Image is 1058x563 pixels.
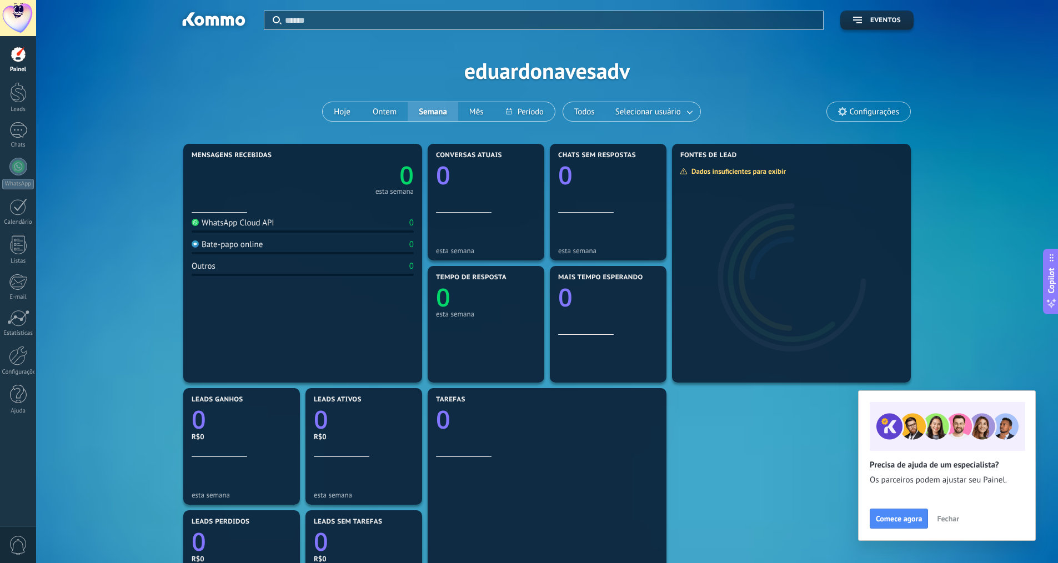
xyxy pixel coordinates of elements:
div: 0 [409,261,414,272]
div: R$0 [192,432,292,441]
text: 0 [192,403,206,436]
text: 0 [436,158,450,192]
span: Configurações [850,107,899,117]
div: Dados insuficientes para exibir [680,167,794,176]
text: 0 [436,403,450,436]
text: 0 [558,280,573,314]
div: Painel [2,66,34,73]
div: esta semana [192,491,292,499]
div: esta semana [558,247,658,255]
button: Hoje [323,102,362,121]
div: esta semana [314,491,414,499]
h2: Precisa de ajuda de um especialista? [870,460,1024,470]
span: Eventos [870,17,901,24]
span: Leads sem tarefas [314,518,382,526]
button: Período [495,102,555,121]
text: 0 [192,525,206,559]
button: Mês [458,102,495,121]
a: 0 [192,403,292,436]
text: 0 [399,158,414,192]
span: Mais tempo esperando [558,274,643,281]
div: R$0 [314,432,414,441]
div: Leads [2,106,34,113]
span: Copilot [1046,268,1057,294]
span: Conversas atuais [436,152,502,159]
text: 0 [314,403,328,436]
button: Eventos [840,11,914,30]
span: Chats sem respostas [558,152,636,159]
div: Calendário [2,219,34,226]
a: 0 [436,403,658,436]
button: Comece agora [870,509,928,529]
div: 0 [409,218,414,228]
div: esta semana [436,310,536,318]
div: Chats [2,142,34,149]
img: WhatsApp Cloud API [192,219,199,226]
a: 0 [314,403,414,436]
span: Selecionar usuário [613,104,683,119]
div: Configurações [2,369,34,376]
div: Outros [192,261,215,272]
span: Tarefas [436,396,465,404]
a: 0 [192,525,292,559]
button: Semana [408,102,458,121]
button: Todos [563,102,606,121]
span: Mensagens recebidas [192,152,272,159]
button: Ontem [362,102,408,121]
span: Comece agora [876,515,922,522]
span: Fechar [937,515,959,522]
button: Selecionar usuário [606,102,700,121]
div: Ajuda [2,408,34,415]
text: 0 [436,280,450,314]
div: Bate-papo online [192,239,263,250]
div: E-mail [2,294,34,301]
a: 0 [303,158,414,192]
text: 0 [314,525,328,559]
img: Bate-papo online [192,240,199,248]
div: WhatsApp Cloud API [192,218,274,228]
span: Tempo de resposta [436,274,507,281]
div: esta semana [375,189,414,194]
div: WhatsApp [2,179,34,189]
a: 0 [314,525,414,559]
button: Fechar [932,510,964,527]
span: Leads ativos [314,396,362,404]
div: Listas [2,258,34,265]
span: Leads perdidos [192,518,249,526]
span: Fontes de lead [680,152,737,159]
span: Os parceiros podem ajustar seu Painel. [870,475,1024,486]
div: Estatísticas [2,330,34,337]
div: 0 [409,239,414,250]
span: Leads ganhos [192,396,243,404]
div: esta semana [436,247,536,255]
text: 0 [558,158,573,192]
